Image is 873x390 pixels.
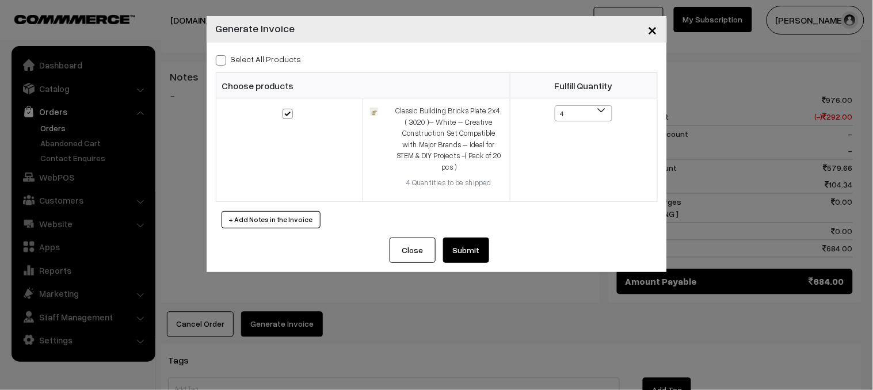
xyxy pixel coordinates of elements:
h4: Generate Invoice [216,21,295,36]
span: × [648,18,658,40]
th: Fulfill Quantity [510,73,657,98]
button: + Add Notes in the Invoice [222,211,321,228]
span: 4 [555,106,612,122]
button: Close [639,12,667,47]
div: Classic Building Bricks Plate 2x4, ( 3020 )– White – Creative Construction Set Compatible with Ma... [395,105,503,173]
button: Close [390,238,436,263]
span: 4 [555,105,612,121]
button: Submit [443,238,489,263]
div: 4 Quantities to be shipped [395,177,503,189]
th: Choose products [216,73,510,98]
img: 175101244366171-16.jpg [370,108,378,115]
label: Select all Products [216,53,302,65]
